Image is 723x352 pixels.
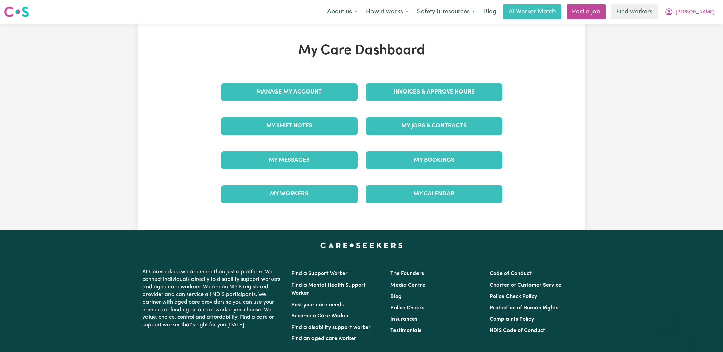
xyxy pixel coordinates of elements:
[291,313,349,319] a: Become a Care Worker
[390,317,417,322] a: Insurances
[366,117,502,135] a: My Jobs & Contracts
[390,294,402,299] a: Blog
[676,8,715,16] span: [PERSON_NAME]
[323,5,362,19] button: About us
[490,328,545,333] a: NDIS Code of Conduct
[490,305,558,311] a: Protection of Human Rights
[366,185,502,203] a: My Calendar
[217,43,506,59] h1: My Care Dashboard
[366,151,502,169] a: My Bookings
[567,4,606,19] a: Post a job
[291,283,366,296] a: Find a Mental Health Support Worker
[390,271,424,276] a: The Founders
[390,305,424,311] a: Police Checks
[221,185,358,203] a: My Workers
[660,309,673,322] iframe: Close message
[320,243,403,248] a: Careseekers home page
[221,117,358,135] a: My Shift Notes
[660,5,719,19] button: My Account
[4,4,29,20] a: Careseekers logo
[390,328,421,333] a: Testimonials
[490,317,534,322] a: Complaints Policy
[291,302,344,308] a: Post your care needs
[362,5,413,19] button: How it works
[479,4,500,19] a: Blog
[291,271,348,276] a: Find a Support Worker
[291,336,356,341] a: Find an aged care worker
[291,325,371,330] a: Find a disability support worker
[413,5,479,19] button: Safety & resources
[490,271,532,276] a: Code of Conduct
[4,6,29,18] img: Careseekers logo
[490,294,537,299] a: Police Check Policy
[696,325,718,347] iframe: Button to launch messaging window
[221,83,358,101] a: Manage My Account
[490,283,561,288] a: Charter of Customer Service
[142,266,283,332] p: At Careseekers we are more than just a platform. We connect individuals directly to disability su...
[221,151,358,169] a: My Messages
[366,83,502,101] a: Invoices & Approve Hours
[503,4,561,19] a: AI Worker Match
[611,4,658,19] a: Find workers
[390,283,425,288] a: Media Centre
